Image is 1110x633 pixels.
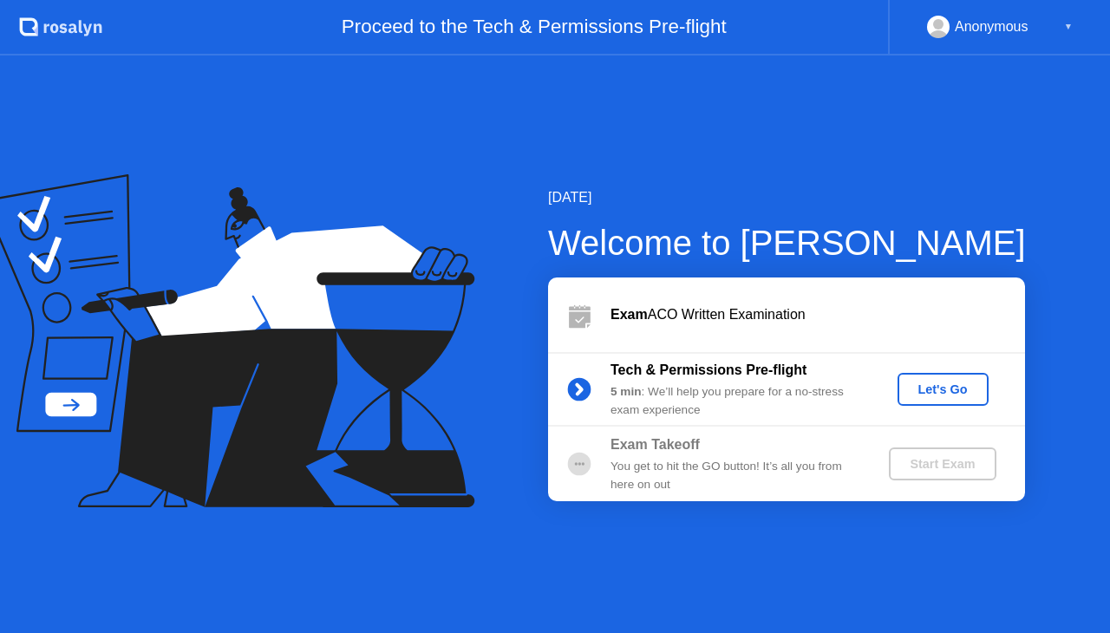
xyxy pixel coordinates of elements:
[889,447,996,480] button: Start Exam
[610,362,806,377] b: Tech & Permissions Pre-flight
[896,457,989,471] div: Start Exam
[548,187,1026,208] div: [DATE]
[610,307,648,322] b: Exam
[904,382,982,396] div: Let's Go
[610,383,860,419] div: : We’ll help you prepare for a no-stress exam experience
[955,16,1028,38] div: Anonymous
[610,458,860,493] div: You get to hit the GO button! It’s all you from here on out
[548,217,1026,269] div: Welcome to [PERSON_NAME]
[898,373,989,406] button: Let's Go
[1064,16,1073,38] div: ▼
[610,437,700,452] b: Exam Takeoff
[610,385,642,398] b: 5 min
[610,304,1025,325] div: ACO Written Examination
